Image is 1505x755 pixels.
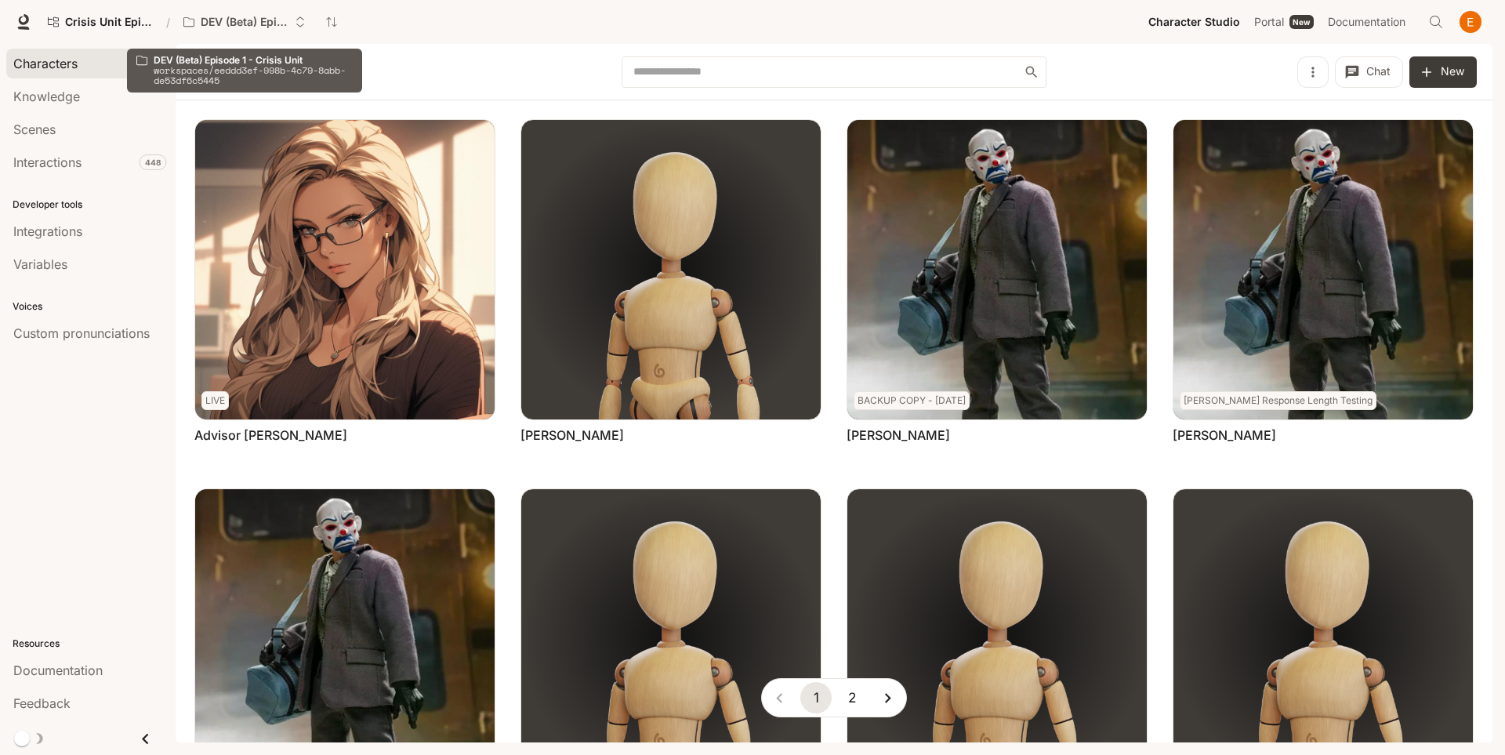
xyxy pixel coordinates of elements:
[1289,15,1314,29] div: New
[194,427,347,444] a: Advisor [PERSON_NAME]
[800,682,832,713] button: page 1
[154,65,353,85] p: workspaces/eeddd3ef-998b-4c79-8abb-de53df6c5445
[872,682,904,713] button: Go to next page
[1173,120,1473,419] img: Bryan Warren
[316,6,347,38] button: Sync workspaces
[195,120,495,419] img: Advisor Clarke
[1248,6,1320,38] a: PortalNew
[847,427,950,444] a: [PERSON_NAME]
[1460,11,1481,33] img: User avatar
[1455,6,1486,38] button: User avatar
[160,14,176,31] div: /
[1409,56,1477,88] button: New
[836,682,868,713] button: Go to page 2
[41,6,160,38] a: Crisis Unit Episode 1
[154,55,353,65] p: DEV (Beta) Episode 1 - Crisis Unit
[65,16,153,29] span: Crisis Unit Episode 1
[1328,13,1405,32] span: Documentation
[1322,6,1417,38] a: Documentation
[1142,6,1246,38] a: Character Studio
[521,120,821,419] img: Alan Tiles
[1254,13,1284,32] span: Portal
[761,678,907,717] nav: pagination navigation
[201,16,288,29] p: DEV (Beta) Episode 1 - Crisis Unit
[1173,427,1276,444] a: [PERSON_NAME]
[176,6,313,38] button: Open workspace menu
[847,120,1147,419] img: Bryan Warren
[520,427,624,444] a: [PERSON_NAME]
[1420,6,1452,38] button: Open Command Menu
[1335,56,1403,88] button: Chat
[1148,13,1240,32] span: Character Studio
